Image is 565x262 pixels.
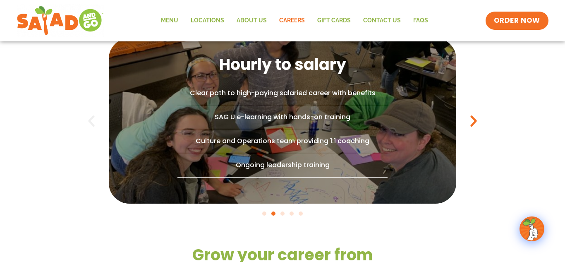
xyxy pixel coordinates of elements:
[230,11,273,30] a: About Us
[466,113,481,128] div: Next slide
[299,212,303,216] span: Go to slide 5
[486,12,548,30] a: ORDER NOW
[407,11,434,30] a: FAQs
[109,38,456,204] div: 2 / 5
[273,11,311,30] a: Careers
[262,212,266,216] span: Go to slide 1
[494,16,540,26] span: ORDER NOW
[151,159,414,171] p: Ongoing leadership training
[271,212,275,216] span: Go to slide 2
[357,11,407,30] a: Contact Us
[280,212,285,216] span: Go to slide 3
[109,38,456,216] div: Carousel | Horizontal scrolling: Arrow Left & Right
[151,87,414,99] p: Clear path to high-paying salaried career with benefits
[84,113,99,128] div: Previous slide
[151,135,414,147] p: Culture and Operations team providing 1:1 coaching
[151,111,414,123] p: SAG U e-learning with hands-on training
[184,11,230,30] a: Locations
[520,217,543,240] img: wpChatIcon
[290,212,294,216] span: Go to slide 4
[17,4,104,37] img: new-SAG-logo-768×292
[311,11,357,30] a: GIFT CARDS
[155,11,434,30] nav: Menu
[155,11,184,30] a: Menu
[219,54,346,75] h3: Hourly to salary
